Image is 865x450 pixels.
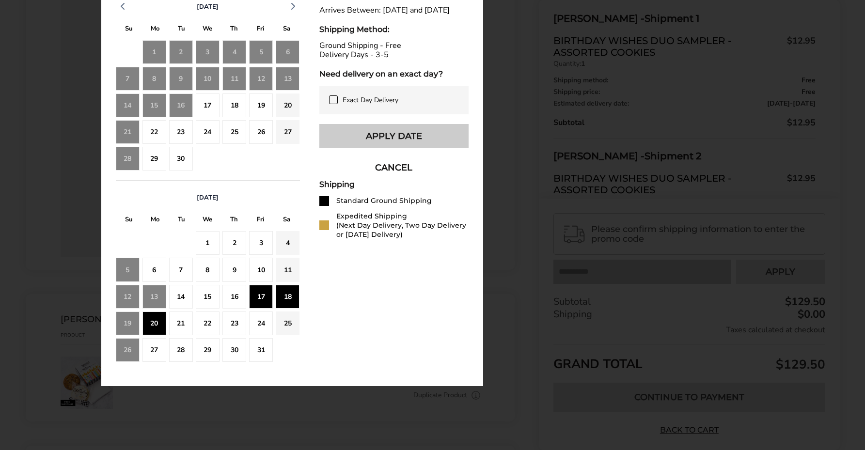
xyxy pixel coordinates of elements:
button: [DATE] [193,2,222,11]
div: Shipping [319,180,469,189]
div: W [194,22,220,37]
button: CANCEL [319,155,469,180]
div: S [116,213,142,228]
div: Need delivery on an exact day? [319,69,469,78]
div: T [221,213,247,228]
div: S [273,213,299,228]
span: [DATE] [197,193,219,202]
div: Ground Shipping - Free Delivery Days - 3-5 [319,41,469,60]
button: [DATE] [193,193,222,202]
div: F [247,213,273,228]
div: M [142,22,168,37]
div: S [273,22,299,37]
div: W [194,213,220,228]
span: [DATE] [197,2,219,11]
div: Expedited Shipping (Next Day Delivery, Two Day Delivery or [DATE] Delivery) [336,212,469,239]
div: T [168,213,194,228]
div: M [142,213,168,228]
div: Shipping Method: [319,25,469,34]
div: Arrives Between: [DATE] and [DATE] [319,6,469,15]
div: F [247,22,273,37]
div: Standard Ground Shipping [336,196,432,205]
div: S [116,22,142,37]
div: T [168,22,194,37]
button: Apply Date [319,124,469,148]
span: Exact Day Delivery [343,95,398,105]
div: T [221,22,247,37]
